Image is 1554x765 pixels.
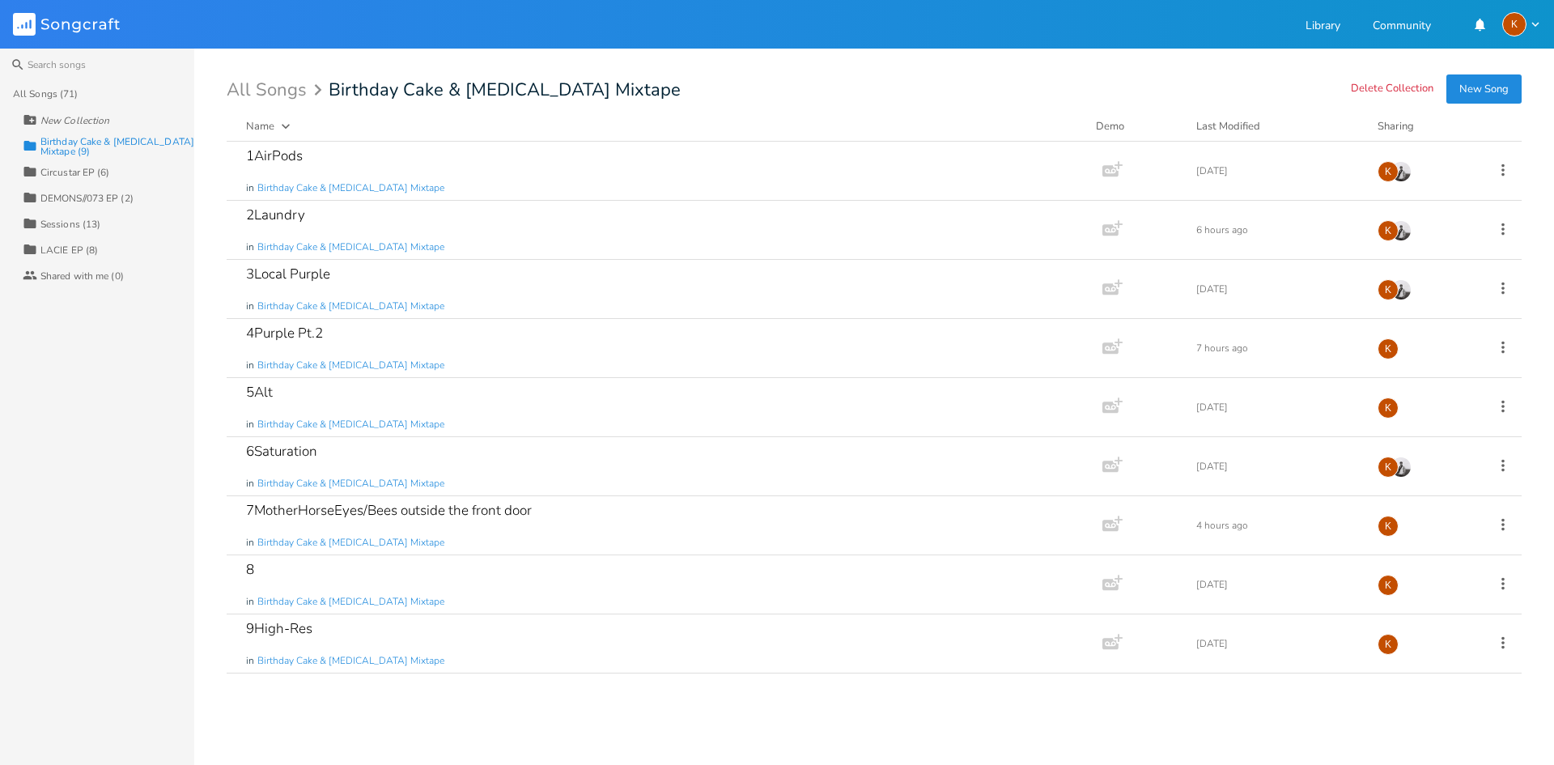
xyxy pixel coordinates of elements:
[1378,634,1399,655] div: Kat
[1378,118,1475,134] div: Sharing
[257,595,444,609] span: Birthday Cake & [MEDICAL_DATA] Mixtape
[13,89,78,99] div: All Songs (71)
[257,536,444,550] span: Birthday Cake & [MEDICAL_DATA] Mixtape
[1391,161,1412,182] img: Costa Tzoytzoyrakos
[246,118,1076,134] button: Name
[40,116,109,125] div: New Collection
[40,271,124,281] div: Shared with me (0)
[246,385,273,399] div: 5Alt
[1378,161,1399,182] div: Kat
[1391,220,1412,241] img: Costa Tzoytzoyrakos
[1096,118,1177,134] div: Demo
[246,654,254,668] span: in
[1502,12,1541,36] button: K
[40,193,134,203] div: DEMONS//073 EP (2)
[246,444,317,458] div: 6Saturation
[246,536,254,550] span: in
[40,219,100,229] div: Sessions (13)
[1196,402,1358,412] div: [DATE]
[1196,639,1358,648] div: [DATE]
[1196,461,1358,471] div: [DATE]
[1378,279,1399,300] div: Kat
[1196,118,1358,134] button: Last Modified
[246,181,254,195] span: in
[40,137,194,156] div: Birthday Cake & [MEDICAL_DATA] Mixtape (9)
[1502,12,1526,36] div: Kat
[246,300,254,313] span: in
[246,595,254,609] span: in
[246,504,532,517] div: 7MotherHorseEyes/Bees outside the front door
[1196,166,1358,176] div: [DATE]
[246,119,274,134] div: Name
[246,418,254,431] span: in
[257,418,444,431] span: Birthday Cake & [MEDICAL_DATA] Mixtape
[1378,457,1399,478] div: Kat
[1373,20,1431,34] a: Community
[257,654,444,668] span: Birthday Cake & [MEDICAL_DATA] Mixtape
[227,83,327,98] div: All Songs
[257,300,444,313] span: Birthday Cake & [MEDICAL_DATA] Mixtape
[1391,279,1412,300] img: Costa Tzoytzoyrakos
[1446,74,1522,104] button: New Song
[1196,343,1358,353] div: 7 hours ago
[1378,575,1399,596] div: Kat
[246,563,254,576] div: 8
[329,81,681,99] span: Birthday Cake & [MEDICAL_DATA] Mixtape
[1196,119,1260,134] div: Last Modified
[246,622,312,635] div: 9High-Res
[40,168,110,177] div: Circustar EP (6)
[246,359,254,372] span: in
[257,359,444,372] span: Birthday Cake & [MEDICAL_DATA] Mixtape
[257,181,444,195] span: Birthday Cake & [MEDICAL_DATA] Mixtape
[257,477,444,491] span: Birthday Cake & [MEDICAL_DATA] Mixtape
[1378,220,1399,241] div: Kat
[246,267,330,281] div: 3Local Purple
[246,477,254,491] span: in
[246,326,323,340] div: 4Purple Pt.2
[246,240,254,254] span: in
[257,240,444,254] span: Birthday Cake & [MEDICAL_DATA] Mixtape
[1351,83,1433,96] button: Delete Collection
[1378,338,1399,359] div: Kat
[1378,397,1399,419] div: Kat
[1196,284,1358,294] div: [DATE]
[1306,20,1340,34] a: Library
[1196,225,1358,235] div: 6 hours ago
[1391,457,1412,478] img: Costa Tzoytzoyrakos
[246,208,305,222] div: 2Laundry
[246,149,303,163] div: 1AirPods
[1378,516,1399,537] div: Kat
[1196,580,1358,589] div: [DATE]
[1196,521,1358,530] div: 4 hours ago
[40,245,98,255] div: LACIE EP (8)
